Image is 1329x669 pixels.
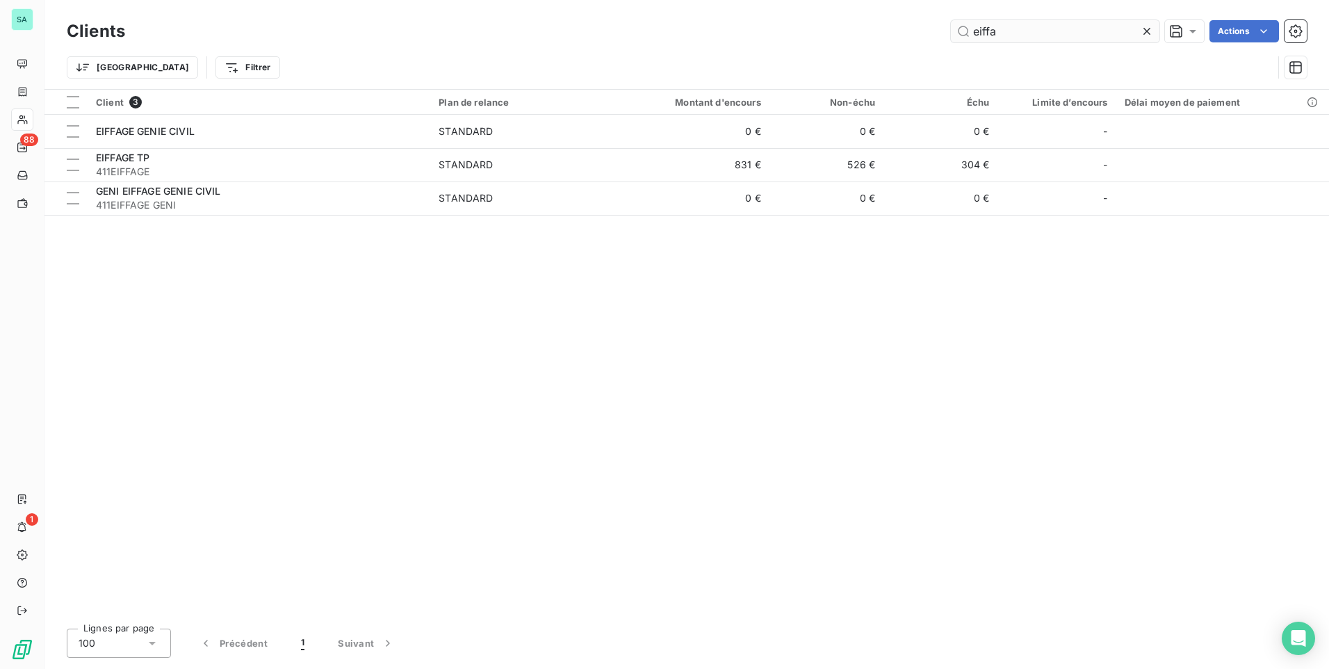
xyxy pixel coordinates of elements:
button: Filtrer [215,56,279,79]
div: Montant d'encours [624,97,760,108]
td: 0 € [883,115,997,148]
div: Open Intercom Messenger [1282,622,1315,655]
div: STANDARD [439,124,493,138]
span: 411EIFFAGE GENI [96,198,422,212]
button: Précédent [182,629,284,658]
button: 1 [284,629,321,658]
span: - [1103,158,1107,172]
button: [GEOGRAPHIC_DATA] [67,56,198,79]
img: Logo LeanPay [11,638,33,661]
td: 0 € [616,115,769,148]
span: Client [96,97,124,108]
span: 411EIFFAGE [96,165,422,179]
div: STANDARD [439,158,493,172]
span: 88 [20,134,38,146]
div: Non-échu [778,97,875,108]
div: SA [11,8,33,31]
span: 3 [129,96,142,108]
button: Suivant [321,629,411,658]
span: 1 [26,513,38,526]
td: 304 € [883,148,997,182]
td: 0 € [616,182,769,215]
span: - [1103,124,1107,138]
div: Délai moyen de paiement [1125,97,1321,108]
span: EIFFAGE GENIE CIVIL [96,125,195,137]
span: 100 [79,636,95,650]
div: STANDARD [439,191,493,205]
td: 0 € [769,182,883,215]
td: 0 € [883,182,997,215]
h3: Clients [67,19,125,44]
input: Rechercher [951,20,1159,42]
td: 831 € [616,148,769,182]
span: - [1103,191,1107,205]
div: Échu [892,97,989,108]
span: EIFFAGE TP [96,152,150,163]
button: Actions [1209,20,1279,42]
div: Plan de relance [439,97,608,108]
div: Limite d’encours [1006,97,1108,108]
span: 1 [301,636,304,650]
td: 526 € [769,148,883,182]
td: 0 € [769,115,883,148]
span: GENI EIFFAGE GENIE CIVIL [96,185,221,197]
